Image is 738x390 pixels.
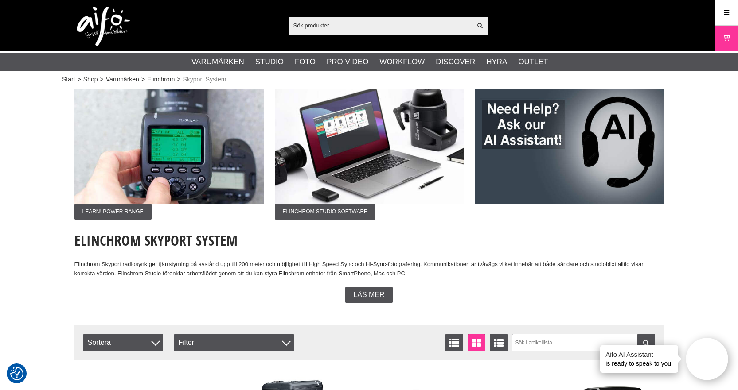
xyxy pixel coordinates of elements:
img: Annons:009 ban-elin-AIelin-eng.jpg [475,89,664,204]
a: Listvisning [445,334,463,351]
a: Fönstervisning [468,334,485,351]
img: logo.png [77,7,130,46]
p: Elinchrom Skyport radiosynk ger fjärrstyrning på avstånd upp till 200 meter och möjlighet till Hi... [74,260,664,278]
h1: Elinchrom Skyport System [74,231,664,250]
img: Revisit consent button [10,367,23,380]
a: Annons:002 ban-elin-Skyport-003.jpgElinchrom Studio Software [275,89,464,220]
a: Elinchrom [147,75,175,84]
a: Hyra [486,56,507,68]
span: Läs mer [353,291,384,299]
a: Discover [436,56,475,68]
span: > [177,75,180,84]
a: Workflow [379,56,425,68]
a: Pro Video [327,56,368,68]
span: > [100,75,103,84]
div: is ready to speak to you! [600,345,678,373]
img: Annons:002 ban-elin-Skyport-003.jpg [275,89,464,204]
button: Samtyckesinställningar [10,366,23,382]
span: Skyport System [183,75,226,84]
div: Filter [174,334,294,351]
span: Sortera [83,334,163,351]
span: Elinchrom Studio Software [275,204,376,220]
span: > [141,75,145,84]
img: Annons:001 ban-elin-Skyport-005.jpg [74,89,264,204]
input: Sök produkter ... [289,19,472,32]
a: Varumärken [191,56,244,68]
a: Foto [295,56,316,68]
span: Learn! Power Range [74,204,152,220]
input: Sök i artikellista ... [512,334,655,351]
a: Annons:001 ban-elin-Skyport-005.jpgLearn! Power Range [74,89,264,220]
h4: Aifo AI Assistant [605,350,673,359]
a: Studio [255,56,284,68]
a: Utökad listvisning [490,334,508,351]
a: Start [62,75,75,84]
a: Shop [83,75,98,84]
span: > [78,75,81,84]
a: Outlet [518,56,548,68]
a: Varumärken [106,75,139,84]
a: Filtrera [637,334,655,351]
